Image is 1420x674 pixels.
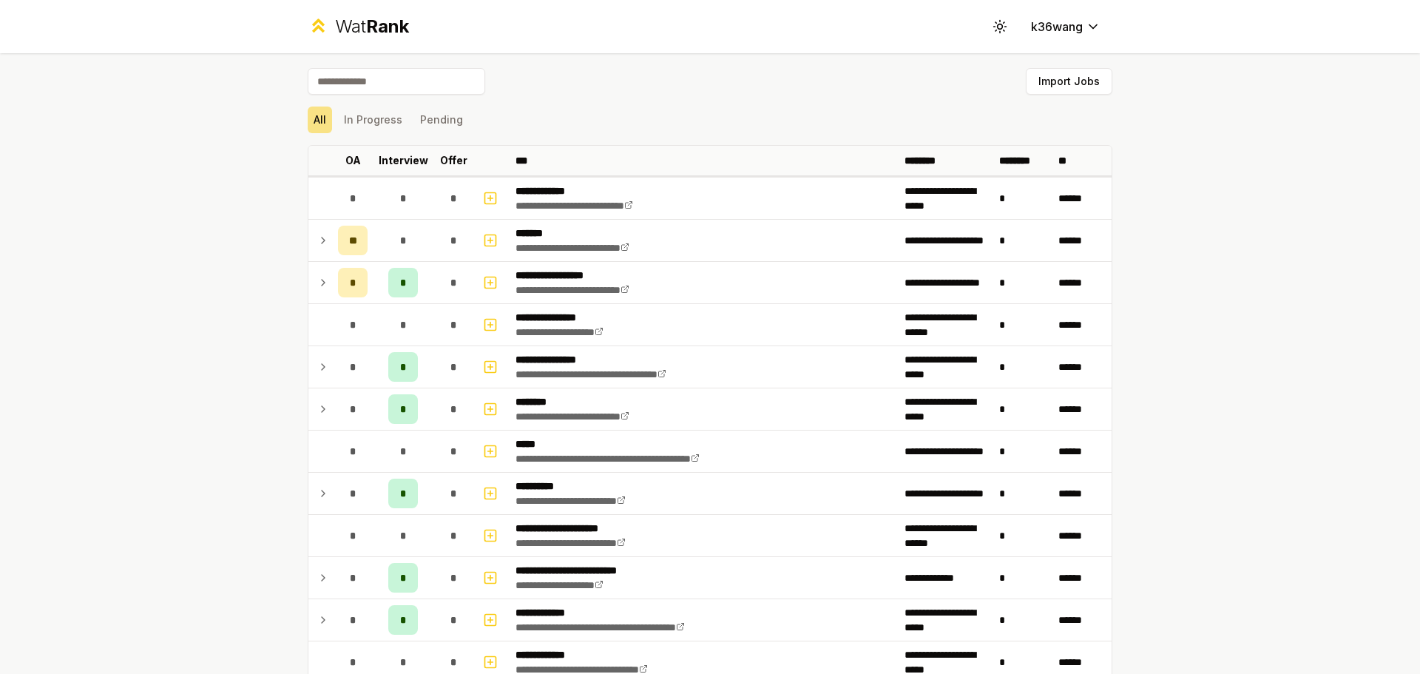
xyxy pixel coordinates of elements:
button: In Progress [338,107,408,133]
span: k36wang [1031,18,1083,36]
p: OA [345,153,361,168]
button: All [308,107,332,133]
p: Offer [440,153,467,168]
span: Rank [366,16,409,37]
button: Pending [414,107,469,133]
div: Wat [335,15,409,38]
a: WatRank [308,15,409,38]
button: Import Jobs [1026,68,1112,95]
button: k36wang [1019,13,1112,40]
p: Interview [379,153,428,168]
